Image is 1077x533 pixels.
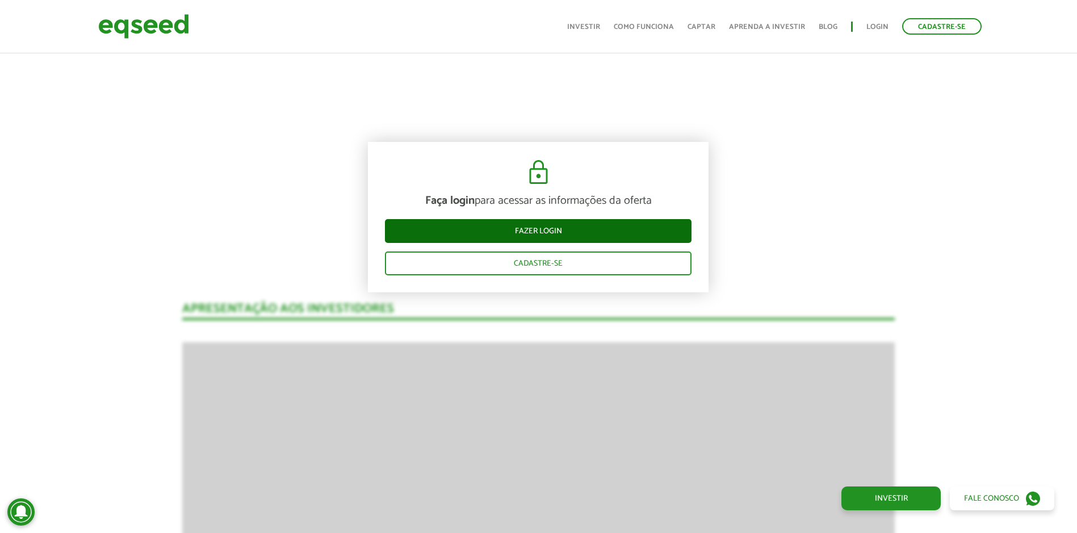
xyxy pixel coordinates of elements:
a: Cadastre-se [902,18,982,35]
p: para acessar as informações da oferta [385,194,692,208]
a: Como funciona [614,23,674,31]
a: Captar [688,23,715,31]
a: Investir [841,486,941,510]
a: Blog [819,23,837,31]
a: Investir [567,23,600,31]
a: Fazer login [385,219,692,243]
a: Cadastre-se [385,251,692,275]
img: cadeado.svg [525,159,552,186]
a: Login [866,23,889,31]
strong: Faça login [425,191,475,210]
a: Aprenda a investir [729,23,805,31]
img: EqSeed [98,11,189,41]
a: Fale conosco [950,486,1054,510]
